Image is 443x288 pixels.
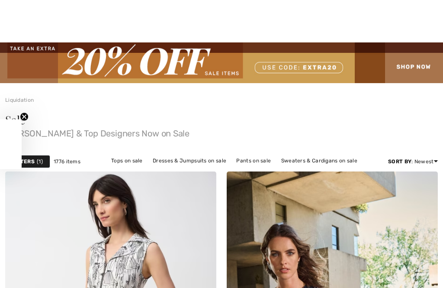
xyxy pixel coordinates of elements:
[20,112,29,121] button: Close teaser
[13,158,35,165] strong: Filters
[5,97,34,103] a: Liquidation
[107,155,147,166] a: Tops on sale
[146,166,221,178] a: Jackets & Blazers on sale
[37,158,43,165] span: 1
[5,126,438,138] span: [PERSON_NAME] & Top Designers Now on Sale
[277,155,362,166] a: Sweaters & Cardigans on sale
[222,166,265,178] a: Skirts on sale
[5,112,25,127] span: Sale
[388,159,411,165] strong: Sort By
[388,158,438,165] div: : Newest
[54,158,80,165] span: 1776 items
[232,155,275,166] a: Pants on sale
[266,166,322,178] a: Outerwear on sale
[148,155,231,166] a: Dresses & Jumpsuits on sale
